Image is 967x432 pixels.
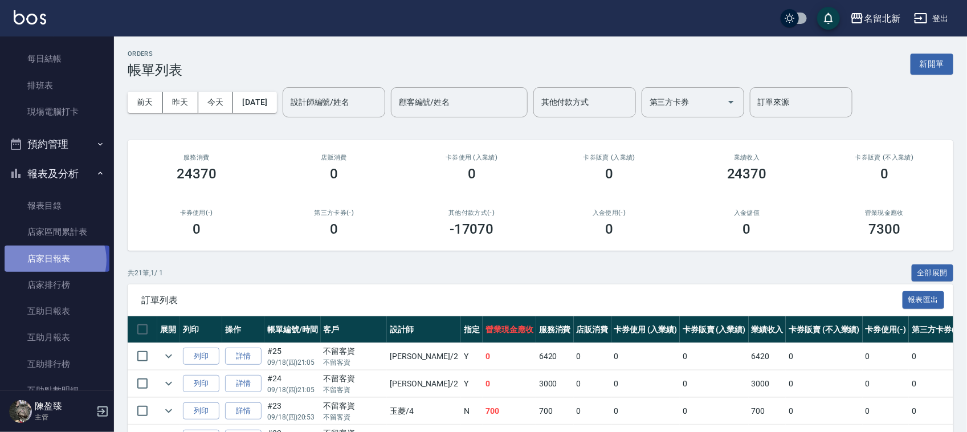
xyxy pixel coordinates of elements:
th: 店販消費 [574,316,611,343]
td: 0 [574,398,611,425]
h2: 入金使用(-) [554,209,665,217]
h2: 第三方卡券(-) [279,209,390,217]
p: 不留客資 [324,412,384,422]
td: 0 [611,343,680,370]
h3: 7300 [868,221,900,237]
button: 新開單 [911,54,953,75]
th: 帳單編號/時間 [264,316,321,343]
button: expand row [160,375,177,392]
a: 店家區間累計表 [5,219,109,245]
a: 互助排行榜 [5,351,109,377]
th: 業績收入 [749,316,786,343]
p: 主管 [35,412,93,422]
td: 0 [786,343,862,370]
td: 6420 [536,343,574,370]
a: 店家排行榜 [5,272,109,298]
td: 700 [749,398,786,425]
th: 設計師 [387,316,461,343]
td: #24 [264,370,321,397]
th: 卡券販賣 (不入業績) [786,316,862,343]
button: 名留北新 [846,7,905,30]
td: 700 [483,398,536,425]
button: 全部展開 [912,264,954,282]
td: 6420 [749,343,786,370]
p: 09/18 (四) 20:53 [267,412,318,422]
a: 現場電腦打卡 [5,99,109,125]
td: 0 [574,343,611,370]
h2: ORDERS [128,50,182,58]
h3: 帳單列表 [128,62,182,78]
td: Y [461,343,483,370]
a: 詳情 [225,402,262,420]
div: 不留客資 [324,345,384,357]
td: 0 [574,370,611,397]
p: 不留客資 [324,385,384,395]
button: [DATE] [233,92,276,113]
a: 排班表 [5,72,109,99]
h3: 0 [880,166,888,182]
button: 列印 [183,348,219,365]
button: 今天 [198,92,234,113]
td: 0 [909,343,964,370]
td: N [461,398,483,425]
a: 新開單 [911,58,953,69]
td: [PERSON_NAME] /2 [387,343,461,370]
button: 昨天 [163,92,198,113]
button: expand row [160,348,177,365]
th: 操作 [222,316,264,343]
p: 不留客資 [324,357,384,368]
td: 0 [680,398,749,425]
span: 訂單列表 [141,295,903,306]
p: 共 21 筆, 1 / 1 [128,268,163,278]
td: 0 [483,343,536,370]
th: 卡券使用 (入業績) [611,316,680,343]
button: 列印 [183,375,219,393]
button: 預約管理 [5,129,109,159]
th: 卡券販賣 (入業績) [680,316,749,343]
h3: 0 [330,221,338,237]
p: 09/18 (四) 21:05 [267,357,318,368]
h3: 0 [468,166,476,182]
h2: 店販消費 [279,154,390,161]
td: 0 [909,398,964,425]
a: 互助月報表 [5,324,109,351]
td: #23 [264,398,321,425]
h3: 24370 [727,166,767,182]
th: 服務消費 [536,316,574,343]
h3: 0 [193,221,201,237]
td: 0 [611,398,680,425]
button: 報表及分析 [5,159,109,189]
th: 客戶 [321,316,387,343]
h2: 其他付款方式(-) [417,209,527,217]
img: Person [9,400,32,423]
td: 0 [786,398,862,425]
th: 展開 [157,316,180,343]
button: save [817,7,840,30]
h3: 0 [743,221,751,237]
h3: 0 [330,166,338,182]
td: 0 [786,370,862,397]
h3: 服務消費 [141,154,252,161]
th: 指定 [461,316,483,343]
td: 0 [680,370,749,397]
td: 0 [863,370,909,397]
h2: 卡券販賣 (不入業績) [830,154,940,161]
div: 不留客資 [324,400,384,412]
td: 3000 [749,370,786,397]
td: 0 [483,370,536,397]
td: 0 [680,343,749,370]
th: 營業現金應收 [483,316,536,343]
h2: 業績收入 [692,154,802,161]
h3: 24370 [177,166,217,182]
a: 每日結帳 [5,46,109,72]
h3: 0 [605,221,613,237]
a: 詳情 [225,375,262,393]
h2: 卡券使用(-) [141,209,252,217]
td: Y [461,370,483,397]
td: 0 [863,398,909,425]
h5: 陳盈臻 [35,401,93,412]
h3: -17070 [450,221,494,237]
td: 0 [909,370,964,397]
td: 700 [536,398,574,425]
button: 登出 [909,8,953,29]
